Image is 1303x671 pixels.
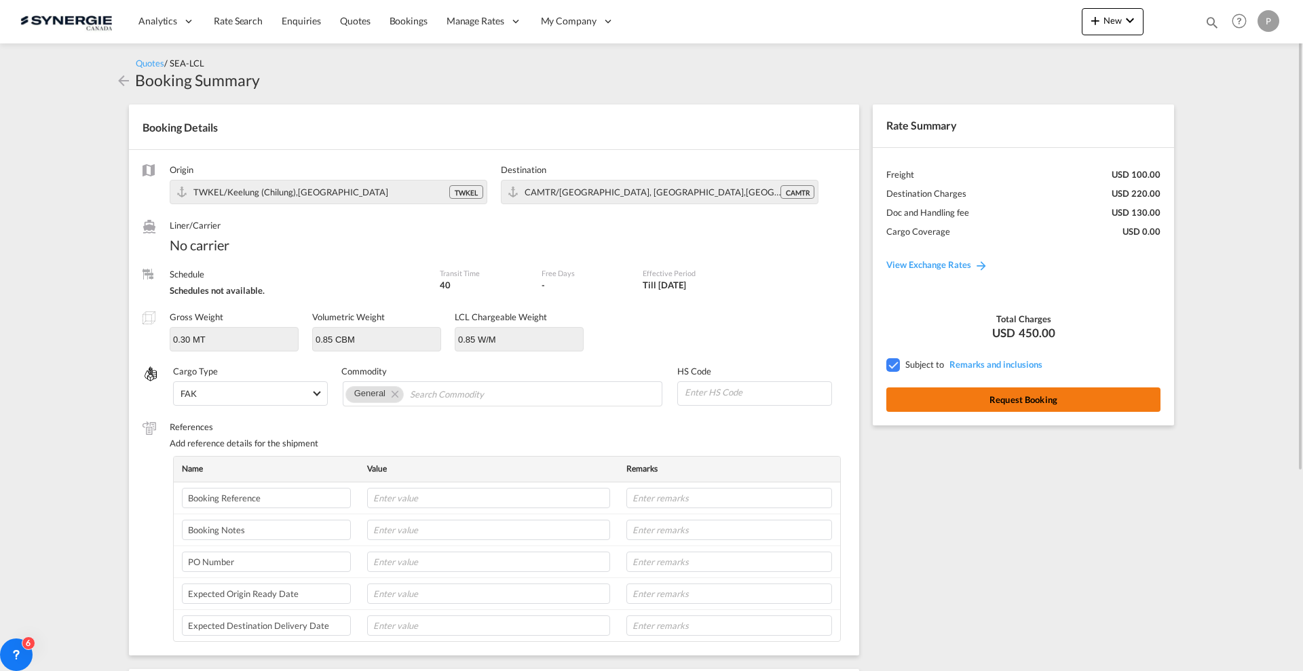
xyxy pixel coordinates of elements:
md-icon: icon-chevron-down [1122,12,1138,28]
label: Effective Period [643,268,764,278]
div: P [1258,10,1279,32]
label: References [170,421,846,433]
input: Enter label [182,583,351,604]
input: Enter label [182,615,351,636]
div: USD 220.00 [1112,187,1160,199]
label: Cargo Type [173,365,328,377]
md-icon: icon-arrow-left [115,73,132,89]
div: Destination Charges [886,187,966,199]
div: USD 100.00 [1112,168,1160,180]
label: Gross Weight [170,311,223,322]
input: Enter label [182,552,351,572]
label: LCL Chargeable Weight [455,311,547,322]
span: REMARKSINCLUSIONS [946,359,1042,370]
span: Rate Search [214,15,263,26]
md-icon: icon-magnify [1205,15,1220,30]
button: Remove General [383,387,403,400]
img: 1f56c880d42311ef80fc7dca854c8e59.png [20,6,112,37]
md-select: Select Cargo type: FAK [173,381,328,406]
md-icon: icon-arrow-right [975,258,988,272]
input: Enter remarks [626,583,832,604]
span: Help [1228,9,1251,33]
div: Doc and Handling fee [886,206,969,218]
div: Till 17 Sep 2025 [643,279,686,291]
span: Analytics [138,14,177,28]
div: Booking Summary [135,69,260,91]
label: Transit Time [440,268,527,278]
input: Enter value [367,615,610,636]
span: / SEA-LCL [164,58,204,69]
span: TWKEL/Keelung (Chilung),Europe [193,187,388,197]
label: Origin [170,164,487,176]
label: Schedule [170,268,426,280]
div: Total Charges [886,313,1160,325]
button: Request Booking [886,387,1160,412]
div: Rate Summary [873,104,1174,147]
input: Enter value [367,552,610,572]
div: TWKEL [449,185,483,199]
input: Enter remarks [626,615,832,636]
input: Enter label [182,520,351,540]
span: Quotes [340,15,370,26]
div: Add reference details for the shipment [170,437,846,449]
div: General. Press delete to remove this chip. [354,387,388,400]
div: USD 0.00 [1122,225,1160,237]
th: Value [359,457,618,482]
input: Search Commodity [410,383,534,405]
input: Enter value [367,520,610,540]
label: Volumetric Weight [312,311,385,322]
span: CAMTR/Montreal, QC,Americas [525,187,836,197]
md-chips-wrap: Chips container. Use arrow keys to select chips. [343,381,663,406]
a: View Exchange Rates [873,246,1002,284]
th: Name [174,457,359,482]
button: icon-plus 400-fgNewicon-chevron-down [1082,8,1144,35]
label: Commodity [341,365,664,377]
span: Quotes [136,58,164,69]
div: CAMTR [780,185,814,199]
md-icon: /assets/icons/custom/liner-aaa8ad.svg [143,220,156,233]
div: USD 130.00 [1112,206,1160,218]
th: Remarks [618,457,840,482]
span: New [1087,15,1138,26]
span: Enquiries [282,15,321,26]
div: Freight [886,168,914,180]
span: Booking Details [143,121,218,134]
span: No carrier [170,235,426,254]
input: Enter value [367,583,610,604]
div: USD [886,325,1160,341]
label: Free Days [542,268,629,278]
div: Schedules not available. [170,284,426,296]
div: Cargo Coverage [886,225,950,237]
div: icon-magnify [1205,15,1220,35]
span: My Company [541,14,597,28]
label: HS Code [677,365,832,377]
input: Enter HS Code [683,382,831,402]
input: Enter remarks [626,488,832,508]
span: 450.00 [1019,325,1055,341]
label: Destination [501,164,818,176]
span: General [354,388,385,398]
span: Bookings [390,15,428,26]
md-icon: icon-plus 400-fg [1087,12,1103,28]
input: Enter remarks [626,552,832,572]
span: Manage Rates [447,14,504,28]
input: Enter label [182,488,351,508]
div: 40 [440,279,527,291]
label: Liner/Carrier [170,219,426,231]
div: FAK [181,388,197,399]
span: Subject to [905,359,944,370]
div: - [542,279,545,291]
input: Enter remarks [626,520,832,540]
div: Help [1228,9,1258,34]
div: icon-arrow-left [115,69,135,91]
input: Enter value [367,488,610,508]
